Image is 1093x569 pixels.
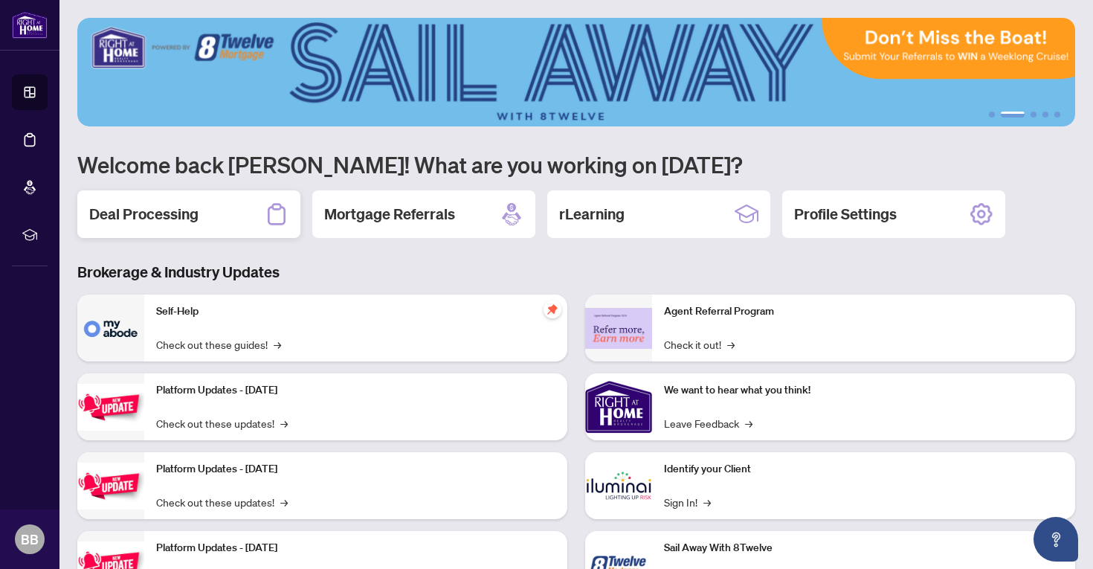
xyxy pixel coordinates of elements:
span: → [274,336,281,353]
img: Platform Updates - July 21, 2025 [77,384,144,431]
p: Agent Referral Program [664,303,1063,320]
button: 3 [1031,112,1036,118]
a: Check out these updates!→ [156,415,288,431]
button: 2 [1001,112,1025,118]
img: Slide 1 [77,18,1075,126]
img: logo [12,11,48,39]
span: BB [21,529,39,550]
span: → [280,415,288,431]
h2: Profile Settings [794,204,897,225]
p: Self-Help [156,303,555,320]
h3: Brokerage & Industry Updates [77,262,1075,283]
button: 5 [1054,112,1060,118]
h2: Mortgage Referrals [324,204,455,225]
button: 4 [1042,112,1048,118]
img: Self-Help [77,295,144,361]
h1: Welcome back [PERSON_NAME]! What are you working on [DATE]? [77,150,1075,179]
span: → [727,336,735,353]
img: Platform Updates - July 8, 2025 [77,463,144,509]
span: → [703,494,711,510]
p: We want to hear what you think! [664,382,1063,399]
img: Identify your Client [585,452,652,519]
p: Sail Away With 8Twelve [664,540,1063,556]
a: Sign In!→ [664,494,711,510]
p: Platform Updates - [DATE] [156,382,555,399]
h2: rLearning [559,204,625,225]
img: Agent Referral Program [585,308,652,349]
a: Check it out!→ [664,336,735,353]
a: Leave Feedback→ [664,415,752,431]
span: pushpin [544,300,561,318]
h2: Deal Processing [89,204,199,225]
a: Check out these updates!→ [156,494,288,510]
p: Platform Updates - [DATE] [156,461,555,478]
span: → [280,494,288,510]
img: We want to hear what you think! [585,373,652,440]
p: Platform Updates - [DATE] [156,540,555,556]
a: Check out these guides!→ [156,336,281,353]
button: Open asap [1034,517,1078,562]
p: Identify your Client [664,461,1063,478]
button: 1 [989,112,995,118]
span: → [745,415,752,431]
